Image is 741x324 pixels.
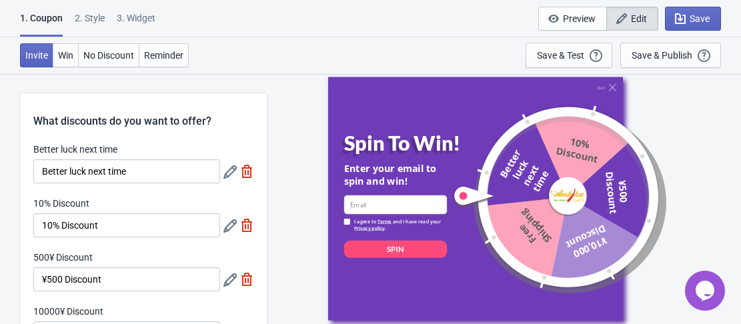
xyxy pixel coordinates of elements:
[25,50,48,61] span: Invite
[139,43,189,67] button: Reminder
[537,50,584,61] div: Save & Test
[83,50,134,61] span: No Discount
[240,165,253,178] img: delete.svg
[240,273,253,286] img: delete.svg
[690,13,710,24] span: Save
[343,195,446,214] input: Email
[377,218,391,225] a: Terms
[20,43,53,67] button: Invite
[526,43,612,68] button: Save & Test
[58,50,73,61] span: Win
[632,50,692,61] div: Save & Publish
[387,243,404,254] div: SPIN
[33,197,89,210] label: 10% Discount
[354,224,385,231] a: Privacy policy
[354,219,447,231] div: I agree to and I have read your .
[20,93,267,129] div: What discounts do you want to offer?
[685,271,728,311] iframe: chat widget
[78,43,139,67] button: No Discount
[596,85,604,90] div: Quit
[563,13,596,24] span: Preview
[631,13,647,24] span: Edit
[53,43,79,67] button: Win
[117,11,155,35] div: 3. Widget
[343,161,446,187] div: Enter your email to spin and win!
[538,7,607,31] button: Preview
[240,219,253,232] img: delete.svg
[33,143,117,156] label: Better luck next time
[620,43,721,68] button: Save & Publish
[665,7,721,31] button: Save
[343,131,467,155] div: Spin To Win!
[75,11,105,35] div: 2 . Style
[20,11,63,37] div: 1. Coupon
[144,50,183,61] span: Reminder
[606,7,658,31] button: Edit
[33,251,93,264] label: 500¥ Discount
[33,305,103,318] label: 10000¥ Discount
